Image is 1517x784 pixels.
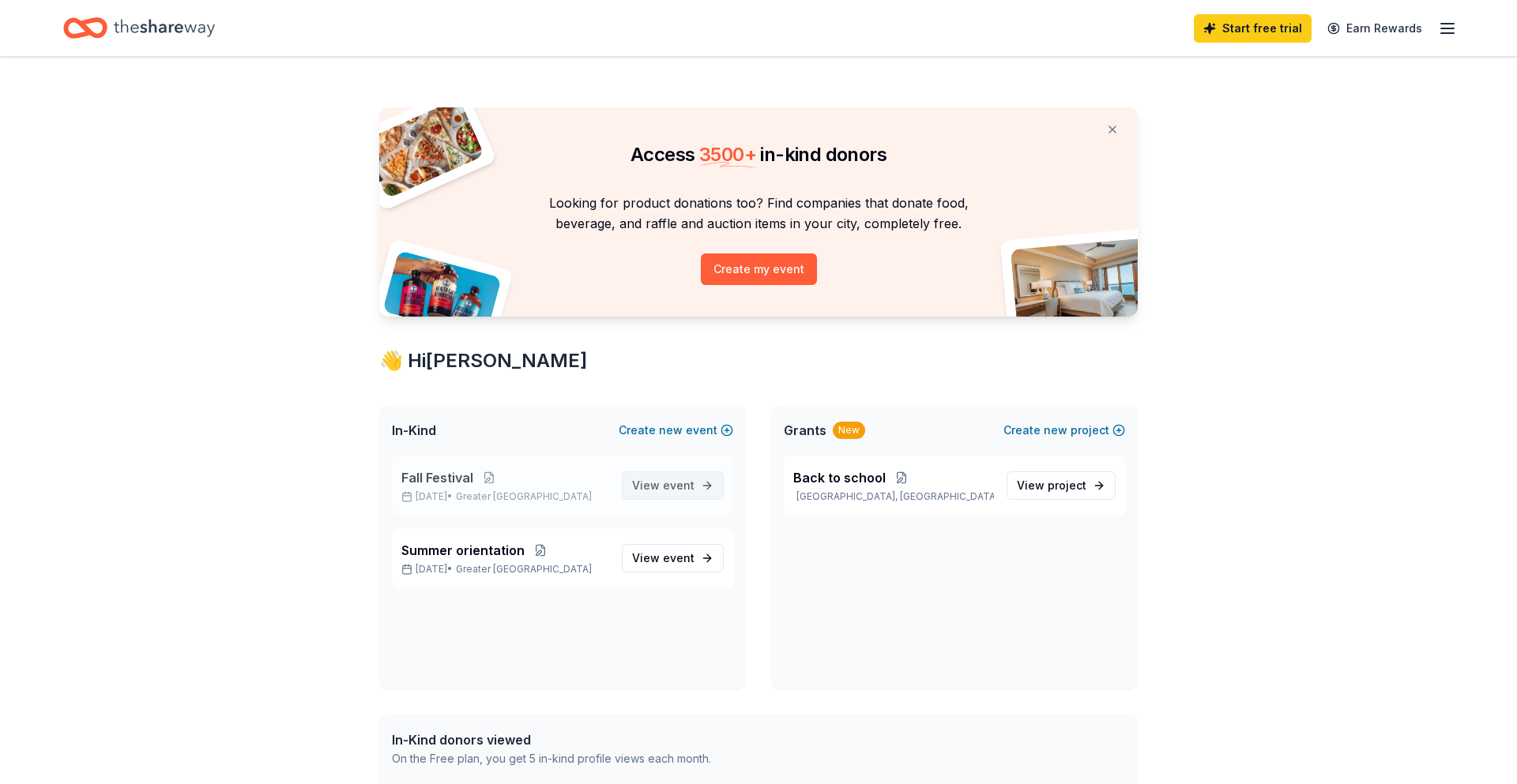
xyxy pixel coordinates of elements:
[1017,476,1086,495] span: View
[1003,421,1125,440] button: Createnewproject
[379,348,1138,373] div: 👋 Hi [PERSON_NAME]
[622,471,724,500] a: View event
[833,422,865,439] div: New
[456,490,592,503] span: Greater [GEOGRAPHIC_DATA]
[398,193,1119,234] p: Looking for product donations too? Find companies that donate food, beverage, and raffle and auct...
[1044,421,1067,440] span: new
[622,544,724,572] a: View event
[619,421,733,440] button: Createnewevent
[401,468,473,487] span: Fall Festival
[1007,471,1116,500] a: View project
[392,421,436,440] span: In-Kind
[793,468,886,487] span: Back to school
[401,490,609,503] p: [DATE] •
[1318,14,1432,43] a: Earn Rewards
[392,749,711,768] div: On the Free plan, you get 5 in-kind profile views each month.
[631,143,886,166] span: Access in-kind donors
[401,563,609,576] p: [DATE] •
[63,9,215,47] a: Home
[401,541,525,560] span: Summer orientation
[1194,14,1312,43] a: Start free trial
[362,98,485,199] img: Pizza
[1048,478,1086,492] span: project
[830,269,909,328] img: Curvy arrow
[456,563,592,576] span: Greater [GEOGRAPHIC_DATA]
[701,253,817,285] button: Create my event
[632,549,695,568] span: View
[793,490,994,503] p: [GEOGRAPHIC_DATA], [GEOGRAPHIC_DATA]
[699,143,756,166] span: 3500 +
[659,421,683,440] span: new
[663,478,695,492] span: event
[784,421,826,440] span: Grants
[392,730,711,749] div: In-Kind donors viewed
[632,476,695,495] span: View
[663,551,695,565] span: event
